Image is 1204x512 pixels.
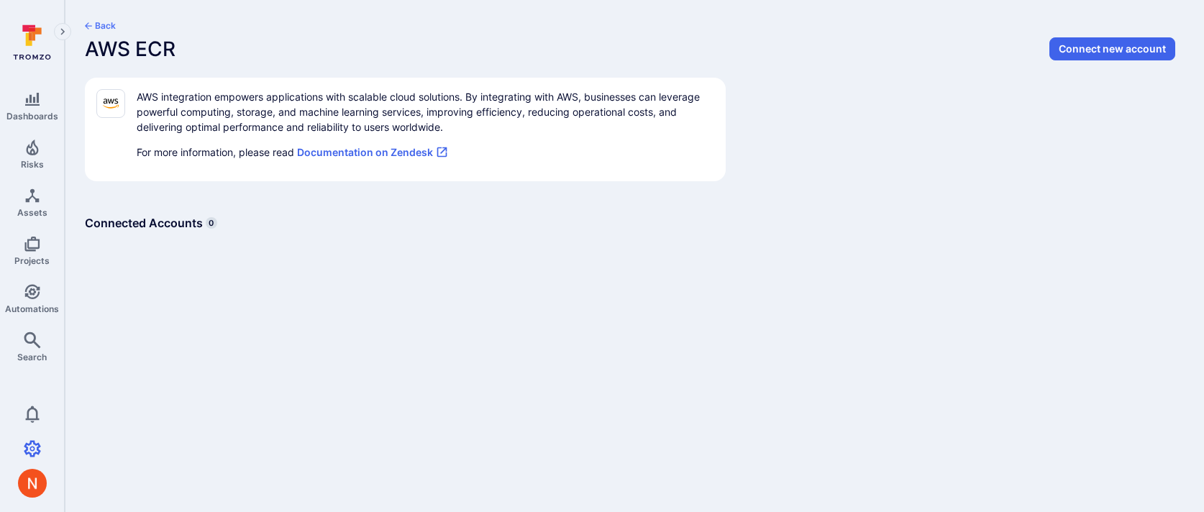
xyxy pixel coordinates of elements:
i: Expand navigation menu [58,26,68,38]
div: Neeren Patki [18,469,47,498]
span: 0 [206,217,217,229]
button: Expand navigation menu [54,23,71,40]
span: Projects [14,255,50,266]
p: AWS integration empowers applications with scalable cloud solutions. By integrating with AWS, bus... [137,89,714,134]
span: Search [17,352,47,362]
span: AWS ECR [85,37,175,61]
a: Documentation on Zendesk [297,146,448,158]
span: Dashboards [6,111,58,122]
img: ACg8ocIprwjrgDQnDsNSk9Ghn5p5-B8DpAKWoJ5Gi9syOE4K59tr4Q=s96-c [18,469,47,498]
span: Risks [21,159,44,170]
span: Assets [17,207,47,218]
p: For more information, please read [137,145,714,160]
h4: Connected Accounts [85,214,203,232]
button: Back [85,20,116,32]
span: Automations [5,303,59,314]
button: Connect new account [1049,37,1175,60]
